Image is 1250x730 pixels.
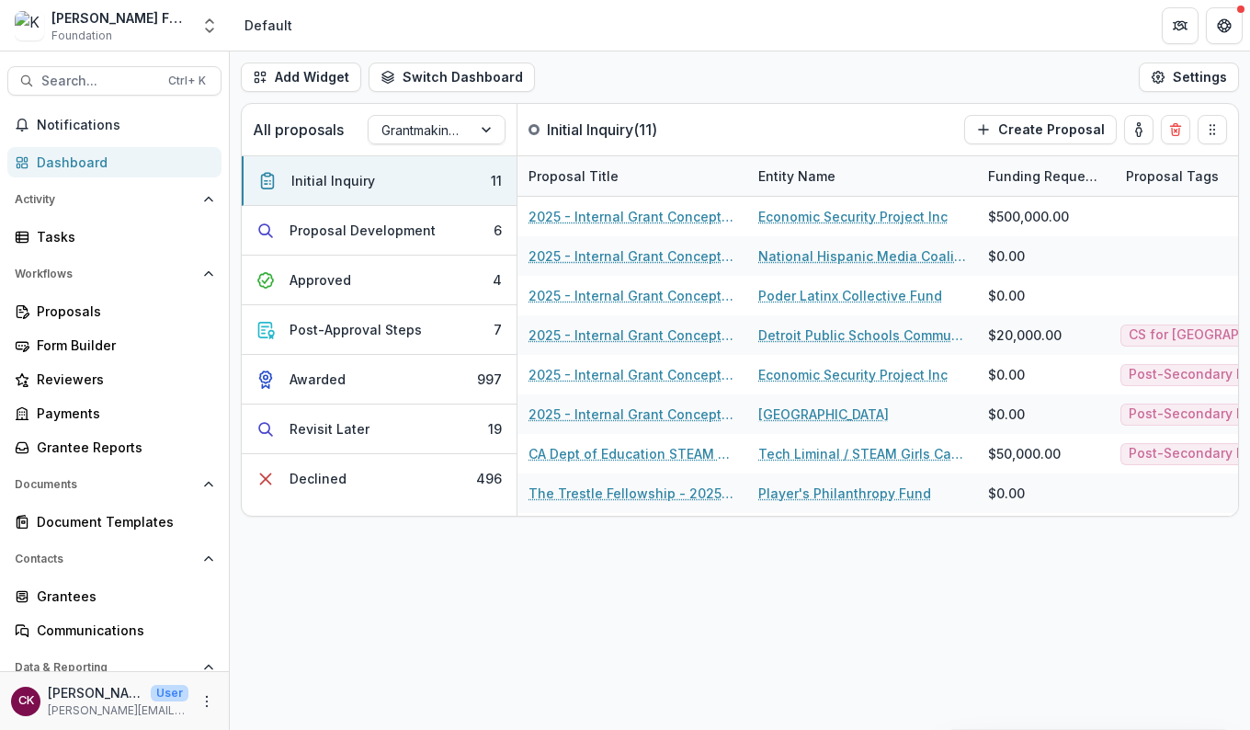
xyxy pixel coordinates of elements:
[151,685,188,701] p: User
[988,484,1025,503] div: $0.00
[977,156,1115,196] div: Funding Requested
[988,365,1025,384] div: $0.00
[988,246,1025,266] div: $0.00
[7,653,222,682] button: Open Data & Reporting
[517,156,747,196] div: Proposal Title
[7,66,222,96] button: Search...
[237,12,300,39] nav: breadcrumb
[37,438,207,457] div: Grantee Reports
[1198,115,1227,144] button: Drag
[528,325,736,345] a: 2025 - Internal Grant Concept Form
[165,71,210,91] div: Ctrl + K
[7,147,222,177] a: Dashboard
[37,404,207,423] div: Payments
[37,587,207,606] div: Grantees
[242,206,517,256] button: Proposal Development6
[15,11,44,40] img: Kapor Foundation
[988,286,1025,305] div: $0.00
[758,246,966,266] a: National Hispanic Media Coalition
[51,8,189,28] div: [PERSON_NAME] Foundation
[488,419,502,439] div: 19
[15,193,196,206] span: Activity
[528,444,736,463] a: CA Dept of Education STEAM grant
[747,166,847,186] div: Entity Name
[7,615,222,645] a: Communications
[491,171,502,190] div: 11
[369,63,535,92] button: Switch Dashboard
[964,115,1117,144] button: Create Proposal
[988,405,1025,424] div: $0.00
[758,444,966,463] a: Tech Liminal / STEAM Girls Camp
[1115,166,1230,186] div: Proposal Tags
[528,246,736,266] a: 2025 - Internal Grant Concept Form
[528,207,736,226] a: 2025 - Internal Grant Concept Form
[242,305,517,355] button: Post-Approval Steps7
[290,370,346,389] div: Awarded
[7,507,222,537] a: Document Templates
[477,370,502,389] div: 997
[7,470,222,499] button: Open Documents
[15,661,196,674] span: Data & Reporting
[15,478,196,491] span: Documents
[290,270,351,290] div: Approved
[244,16,292,35] div: Default
[747,156,977,196] div: Entity Name
[18,695,34,707] div: Collins Kipkemboi
[290,320,422,339] div: Post-Approval Steps
[476,469,502,488] div: 496
[977,166,1115,186] div: Funding Requested
[493,270,502,290] div: 4
[7,581,222,611] a: Grantees
[48,702,188,719] p: [PERSON_NAME][EMAIL_ADDRESS][DOMAIN_NAME]
[15,268,196,280] span: Workflows
[758,286,942,305] a: Poder Latinx Collective Fund
[37,153,207,172] div: Dashboard
[7,296,222,326] a: Proposals
[7,185,222,214] button: Open Activity
[7,330,222,360] a: Form Builder
[37,302,207,321] div: Proposals
[291,171,375,190] div: Initial Inquiry
[242,355,517,405] button: Awarded997
[242,405,517,454] button: Revisit Later19
[290,419,369,439] div: Revisit Later
[37,227,207,246] div: Tasks
[758,325,966,345] a: Detroit Public Schools Community District
[196,690,218,713] button: More
[758,405,889,424] a: [GEOGRAPHIC_DATA]
[1162,7,1199,44] button: Partners
[517,166,630,186] div: Proposal Title
[15,553,196,565] span: Contacts
[988,207,1069,226] div: $500,000.00
[528,365,736,384] a: 2025 - Internal Grant Concept Form
[758,207,948,226] a: Economic Security Project Inc
[547,119,685,141] p: Initial Inquiry ( 11 )
[253,119,344,141] p: All proposals
[494,221,502,240] div: 6
[7,544,222,574] button: Open Contacts
[494,320,502,339] div: 7
[7,259,222,289] button: Open Workflows
[7,222,222,252] a: Tasks
[7,364,222,394] a: Reviewers
[48,683,143,702] p: [PERSON_NAME] Kipkemboi
[242,256,517,305] button: Approved4
[37,621,207,640] div: Communications
[528,286,736,305] a: 2025 - Internal Grant Concept Form
[1161,115,1190,144] button: Delete card
[197,7,222,44] button: Open entity switcher
[37,512,207,531] div: Document Templates
[41,74,157,89] span: Search...
[1124,115,1153,144] button: toggle-assigned-to-me
[528,405,736,424] a: 2025 - Internal Grant Concept Form
[290,469,347,488] div: Declined
[7,398,222,428] a: Payments
[37,118,214,133] span: Notifications
[51,28,112,44] span: Foundation
[988,325,1062,345] div: $20,000.00
[241,63,361,92] button: Add Widget
[1206,7,1243,44] button: Get Help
